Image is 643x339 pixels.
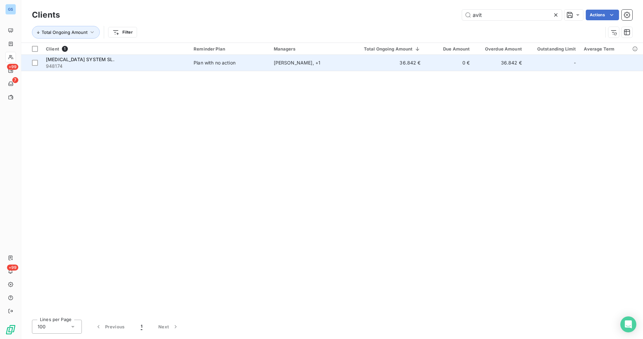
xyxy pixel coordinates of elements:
h3: Clients [32,9,60,21]
span: 100 [38,323,46,330]
div: Plan with no action [194,59,236,66]
div: GS [5,4,16,15]
div: Total Ongoing Amount [354,46,421,52]
td: 36.842 € [474,55,526,71]
span: +99 [7,265,18,271]
button: Actions [586,10,619,20]
button: Filter [108,27,137,38]
td: 36.842 € [350,55,425,71]
button: Previous [87,320,133,334]
button: Next [150,320,187,334]
button: 1 [133,320,150,334]
span: 1 [62,46,68,52]
div: Due Amount [429,46,470,52]
input: Search [462,10,562,20]
div: Managers [274,46,346,52]
button: Total Ongoing Amount [32,26,100,39]
span: 1 [141,323,142,330]
span: - [574,59,576,66]
span: [MEDICAL_DATA] SYSTEM SL. [46,56,114,62]
td: 0 € [425,55,474,71]
div: [PERSON_NAME] , + 1 [274,59,346,66]
span: Client [46,46,59,52]
span: Total Ongoing Amount [42,30,87,35]
div: Average Term [584,46,639,52]
img: Logo LeanPay [5,324,16,335]
span: 948174 [46,63,186,69]
div: Outstanding Limit [530,46,576,52]
span: 7 [12,77,18,83]
span: +99 [7,64,18,70]
div: Open Intercom Messenger [620,316,636,332]
div: Overdue Amount [478,46,522,52]
div: Reminder Plan [194,46,266,52]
